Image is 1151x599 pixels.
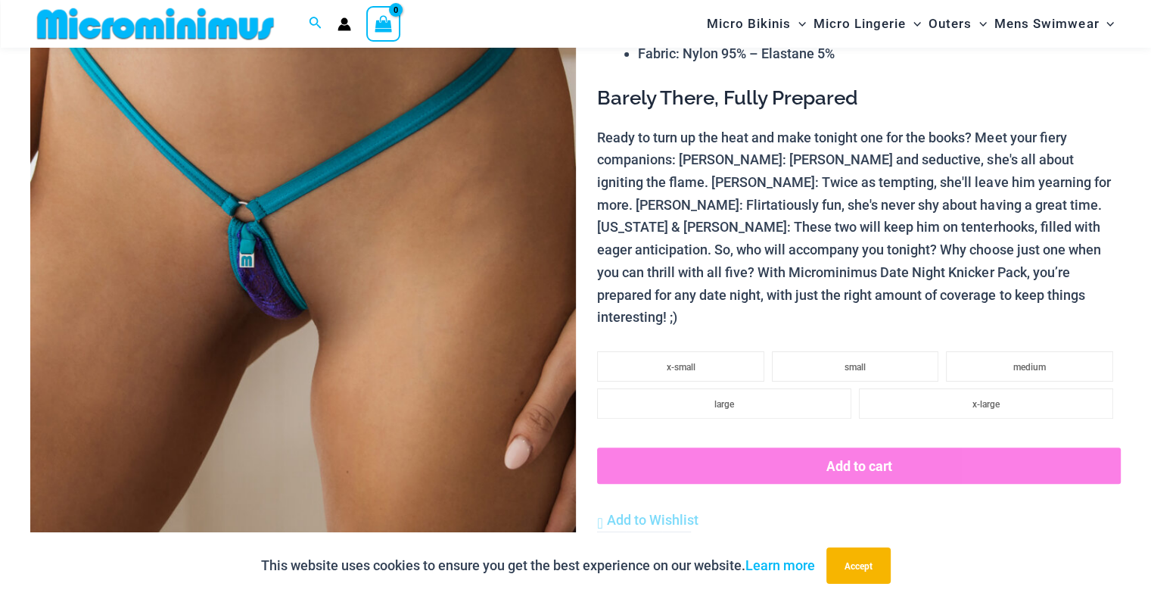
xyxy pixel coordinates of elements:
[994,5,1099,43] span: Mens Swimwear
[597,509,698,532] a: Add to Wishlist
[714,399,734,410] span: large
[597,86,1121,111] h3: Barely There, Fully Prepared
[597,351,764,382] li: x-small
[701,2,1121,45] nav: Site Navigation
[810,5,925,43] a: Micro LingerieMenu ToggleMenu Toggle
[366,6,401,41] a: View Shopping Cart, empty
[946,351,1113,382] li: medium
[707,5,791,43] span: Micro Bikinis
[597,448,1121,484] button: Add to cart
[772,351,939,382] li: small
[813,5,906,43] span: Micro Lingerie
[859,388,1113,419] li: x-large
[667,362,695,373] span: x-small
[1099,5,1114,43] span: Menu Toggle
[638,42,1121,65] li: Fabric: Nylon 95% – Elastane 5%
[597,388,851,419] li: large
[791,5,806,43] span: Menu Toggle
[261,554,815,577] p: This website uses cookies to ensure you get the best experience on our website.
[906,5,921,43] span: Menu Toggle
[745,557,815,573] a: Learn more
[597,126,1121,329] p: Ready to turn up the heat and make tonight one for the books? Meet your fiery companions: [PERSON...
[309,14,322,33] a: Search icon link
[972,399,1000,410] span: x-large
[607,512,698,528] span: Add to Wishlist
[31,7,280,41] img: MM SHOP LOGO FLAT
[845,362,866,373] span: small
[338,17,351,31] a: Account icon link
[991,5,1118,43] a: Mens SwimwearMenu ToggleMenu Toggle
[972,5,987,43] span: Menu Toggle
[826,548,891,584] button: Accept
[703,5,810,43] a: Micro BikinisMenu ToggleMenu Toggle
[929,5,972,43] span: Outers
[925,5,991,43] a: OutersMenu ToggleMenu Toggle
[1013,362,1046,373] span: medium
